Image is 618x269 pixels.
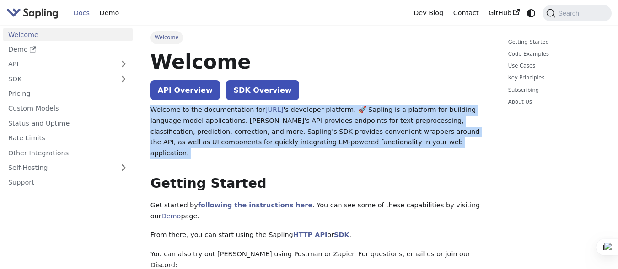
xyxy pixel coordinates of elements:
p: Welcome to the documentation for 's developer platform. 🚀 Sapling is a platform for building lang... [150,105,488,159]
a: Demo [95,6,124,20]
a: Code Examples [508,50,602,58]
a: Rate Limits [3,132,133,145]
a: Self-Hosting [3,161,133,174]
a: Pricing [3,87,133,100]
a: Custom Models [3,102,133,115]
a: following the instructions here [198,201,312,209]
button: Search (Command+K) [543,5,611,21]
a: Contact [448,6,484,20]
a: Key Principles [508,74,602,82]
a: Subscribing [508,86,602,95]
a: About Us [508,98,602,106]
a: SDK [334,231,349,238]
img: Sapling.ai [6,6,59,20]
p: From there, you can start using the Sapling or . [150,230,488,241]
h1: Welcome [150,49,488,74]
span: Search [555,10,585,17]
a: Welcome [3,28,133,41]
a: Support [3,176,133,189]
button: Expand sidebar category 'SDK' [114,72,133,85]
a: SDK [3,72,114,85]
a: API Overview [150,80,220,100]
a: [URL] [265,106,284,113]
a: Docs [69,6,95,20]
a: Sapling.aiSapling.ai [6,6,62,20]
nav: Breadcrumbs [150,31,488,44]
button: Expand sidebar category 'API' [114,58,133,71]
a: GitHub [484,6,524,20]
a: HTTP API [293,231,328,238]
p: Get started by . You can see some of these capabilities by visiting our page. [150,200,488,222]
a: API [3,58,114,71]
a: SDK Overview [226,80,299,100]
a: Other Integrations [3,146,133,159]
a: Demo [3,43,133,56]
h2: Getting Started [150,175,488,192]
a: Dev Blog [408,6,448,20]
a: Demo [161,212,181,220]
button: Switch between dark and light mode (currently system mode) [525,6,538,20]
span: Welcome [150,31,183,44]
a: Getting Started [508,38,602,47]
a: Use Cases [508,62,602,70]
a: Status and Uptime [3,116,133,130]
